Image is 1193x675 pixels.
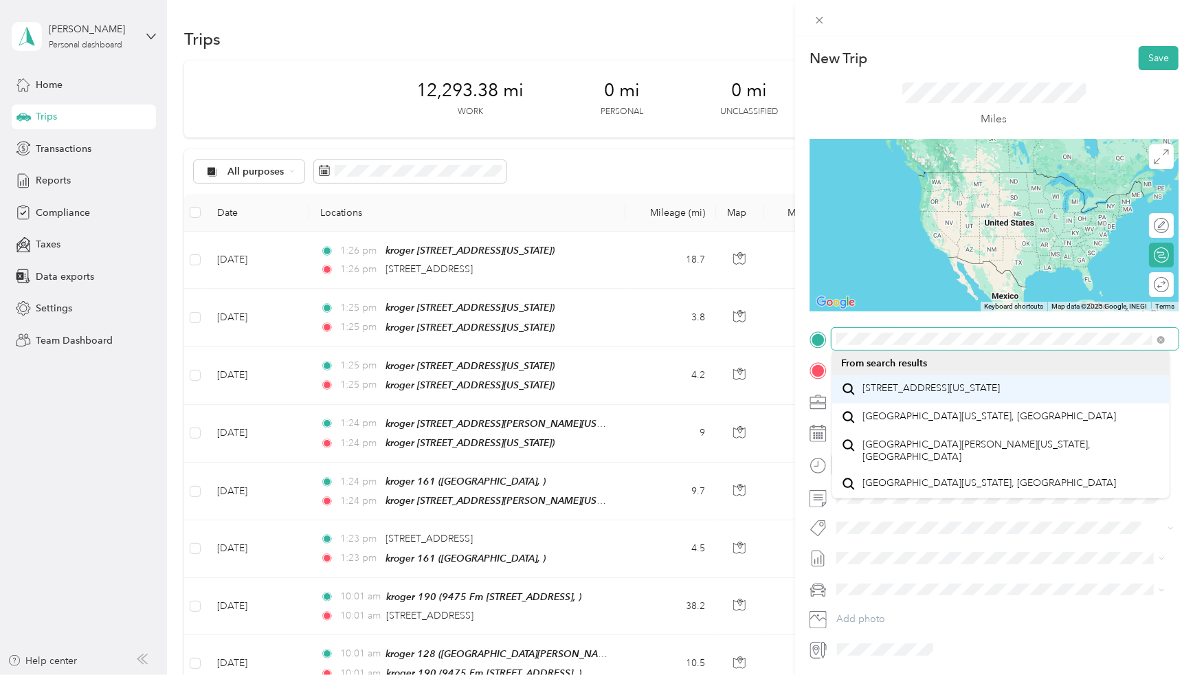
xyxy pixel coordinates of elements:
[1116,598,1193,675] iframe: Everlance-gr Chat Button Frame
[1139,46,1179,70] button: Save
[862,477,1116,489] span: [GEOGRAPHIC_DATA][US_STATE], [GEOGRAPHIC_DATA]
[813,294,858,311] img: Google
[862,382,1000,395] span: [STREET_ADDRESS][US_STATE]
[810,49,867,68] p: New Trip
[1051,302,1147,310] span: Map data ©2025 Google, INEGI
[984,302,1043,311] button: Keyboard shortcuts
[842,357,928,369] span: From search results
[813,294,858,311] a: Open this area in Google Maps (opens a new window)
[862,439,1160,463] span: [GEOGRAPHIC_DATA][PERSON_NAME][US_STATE], [GEOGRAPHIC_DATA]
[862,410,1116,423] span: [GEOGRAPHIC_DATA][US_STATE], [GEOGRAPHIC_DATA]
[1155,302,1174,310] a: Terms (opens in new tab)
[832,610,1179,629] button: Add photo
[981,111,1007,128] p: Miles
